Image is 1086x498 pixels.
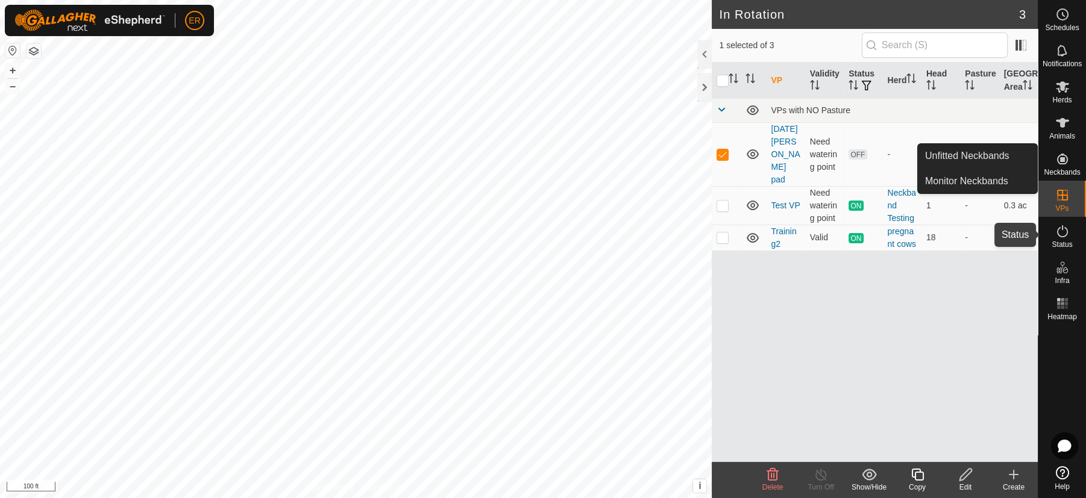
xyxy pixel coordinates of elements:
td: Need watering point [805,122,844,186]
span: Status [1052,241,1072,248]
th: Validity [805,63,844,99]
td: - [960,225,999,251]
th: Herd [882,63,921,99]
td: - [960,122,999,186]
div: Neckband Testing [887,187,916,225]
span: Delete [762,483,783,491]
span: Heatmap [1047,313,1077,320]
span: Notifications [1043,60,1082,67]
th: Pasture [960,63,999,99]
th: [GEOGRAPHIC_DATA] Area [999,63,1038,99]
a: Test VP [771,201,800,210]
button: – [5,79,20,93]
p-sorticon: Activate to sort [810,82,820,92]
span: 1 selected of 3 [719,39,861,52]
td: 1 [921,186,960,225]
p-sorticon: Activate to sort [906,75,916,85]
input: Search (S) [862,33,1008,58]
td: 1.75 ac [999,225,1038,251]
a: Unfitted Neckbands [918,144,1037,168]
span: ER [189,14,200,27]
td: 0 [921,122,960,186]
span: 3 [1019,5,1026,23]
td: 0.3 ac [999,186,1038,225]
a: Contact Us [368,482,403,493]
span: Schedules [1045,24,1079,31]
span: Unfitted Neckbands [925,149,1009,163]
p-sorticon: Activate to sort [849,82,858,92]
h2: In Rotation [719,7,1019,22]
div: Turn Off [797,482,845,493]
div: Edit [941,482,990,493]
span: Herds [1052,96,1072,104]
p-sorticon: Activate to sort [926,82,936,92]
button: Map Layers [27,44,41,58]
a: Privacy Policy [309,482,354,493]
div: pregnant cows [887,225,916,251]
span: Monitor Neckbands [925,174,1008,188]
p-sorticon: Activate to sort [745,75,755,85]
td: - [960,186,999,225]
th: VP [766,63,805,99]
img: Gallagher Logo [14,10,165,31]
a: Training2 [771,226,796,249]
span: ON [849,233,863,243]
span: Neckbands [1044,169,1080,176]
div: Show/Hide [845,482,893,493]
a: Monitor Neckbands [918,169,1037,193]
td: Valid [805,225,844,251]
span: ON [849,201,863,211]
div: Copy [893,482,941,493]
button: i [693,479,706,493]
th: Status [844,63,882,99]
div: - [887,148,916,161]
td: 18 [921,225,960,251]
td: Need watering point [805,186,844,225]
p-sorticon: Activate to sort [1023,82,1032,92]
span: Animals [1049,132,1075,140]
span: OFF [849,149,867,160]
a: [DATE] [PERSON_NAME] pad [771,124,800,184]
div: Create [990,482,1038,493]
button: + [5,63,20,78]
button: Reset Map [5,43,20,58]
p-sorticon: Activate to sort [729,75,738,85]
span: Infra [1055,277,1069,284]
p-sorticon: Activate to sort [965,82,975,92]
span: i [698,481,701,491]
span: Help [1055,483,1070,490]
span: VPs [1055,205,1069,212]
td: 9.29 ac [999,122,1038,186]
div: VPs with NO Pasture [771,105,1033,115]
th: Head [921,63,960,99]
a: Help [1038,461,1086,495]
